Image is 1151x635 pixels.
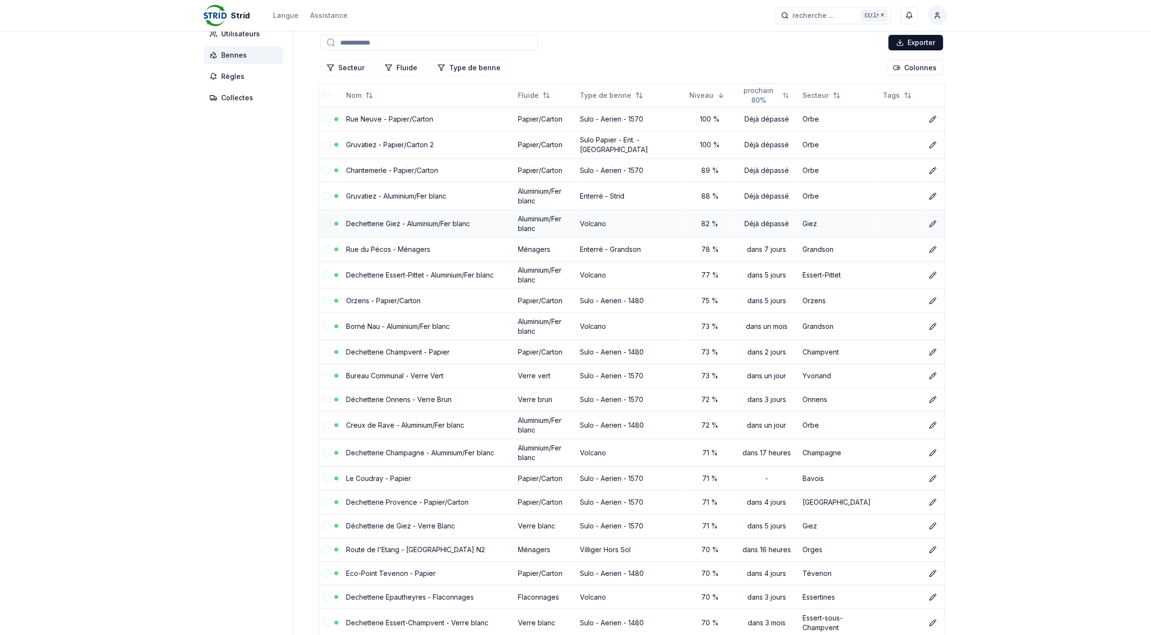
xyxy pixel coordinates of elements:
[346,91,362,100] span: Nom
[799,340,879,364] td: Champvent
[514,411,576,439] td: Aluminium/Fer blanc
[689,371,731,381] div: 73 %
[512,88,556,103] button: Not sorted. Click to sort ascending.
[799,210,879,237] td: Giez
[346,271,494,279] a: Dechetterie Essert-Pittet - Aluminium/Fer blanc
[799,237,879,261] td: Grandson
[889,35,943,50] button: Exporter
[514,312,576,340] td: Aluminium/Fer blanc
[518,91,539,100] span: Fluide
[514,364,576,387] td: Verre vert
[739,140,795,150] div: Déjà dépassé
[346,245,430,253] a: Rue du Pécos - Ménagers
[803,91,829,100] span: Secteur
[576,466,686,490] td: Sulo - Aerien - 1570
[799,158,879,182] td: Orbe
[323,297,331,305] button: select-row
[346,115,433,123] a: Rue Neuve - Papier/Carton
[739,371,795,381] div: dans un jour
[739,166,795,175] div: Déjà dépassé
[799,289,879,312] td: Orzens
[576,561,686,585] td: Sulo - Aerien - 1480
[346,192,446,200] a: Gruvatiez - Aluminium/Fer blanc
[323,220,331,228] button: select-row
[323,522,331,530] button: select-row
[323,167,331,174] button: select-row
[514,466,576,490] td: Papier/Carton
[273,11,299,20] div: Langue
[739,347,795,357] div: dans 2 jours
[514,340,576,364] td: Papier/Carton
[576,237,686,261] td: Enterré - Grandson
[323,323,331,330] button: select-row
[346,498,469,506] a: Dechetterie Provence - Papier/Carton
[273,10,299,21] button: Langue
[739,219,795,229] div: Déjà dépassé
[799,490,879,514] td: [GEOGRAPHIC_DATA]
[514,237,576,261] td: Ménagers
[514,131,576,158] td: Papier/Carton
[793,11,835,20] span: recherche ...
[346,474,411,482] a: Le Coudray - Papier
[683,88,731,103] button: Sorted descending. Click to sort ascending.
[231,10,250,21] span: Strid
[576,107,686,131] td: Sulo - Aerien - 1570
[689,618,731,628] div: 70 %
[204,4,227,27] img: Strid Logo
[576,439,686,466] td: Volcano
[204,89,287,107] a: Collectes
[689,521,731,531] div: 71 %
[689,166,731,175] div: 89 %
[514,261,576,289] td: Aluminium/Fer blanc
[323,115,331,123] button: select-row
[739,245,795,254] div: dans 7 jours
[739,569,795,578] div: dans 4 jours
[739,270,795,280] div: dans 5 jours
[346,140,434,149] a: Gruvatiez - Papier/Carton 2
[799,107,879,131] td: Orbe
[799,261,879,289] td: Essert-Pittet
[689,474,731,483] div: 71 %
[320,60,371,76] button: Filtrer les lignes
[323,475,331,482] button: select-row
[576,340,686,364] td: Sulo - Aerien - 1480
[576,490,686,514] td: Sulo - Aerien - 1570
[689,245,731,254] div: 78 %
[739,497,795,507] div: dans 4 jours
[575,88,649,103] button: Not sorted. Click to sort ascending.
[221,50,247,60] span: Bennes
[576,289,686,312] td: Sulo - Aerien - 1480
[346,545,485,554] a: Route de l'Etang - [GEOGRAPHIC_DATA] N2
[739,322,795,331] div: dans un mois
[739,618,795,628] div: dans 3 mois
[799,585,879,609] td: Essertines
[323,498,331,506] button: select-row
[739,592,795,602] div: dans 3 jours
[323,246,331,253] button: select-row
[379,60,424,76] button: Filtrer les lignes
[799,182,879,210] td: Orbe
[689,270,731,280] div: 77 %
[514,158,576,182] td: Papier/Carton
[689,420,731,430] div: 72 %
[576,158,686,182] td: Sulo - Aerien - 1570
[323,92,331,99] button: select-all
[514,490,576,514] td: Papier/Carton
[323,271,331,279] button: select-row
[431,60,507,76] button: Filtrer les lignes
[689,140,731,150] div: 100 %
[689,296,731,306] div: 75 %
[514,439,576,466] td: Aluminium/Fer blanc
[576,387,686,411] td: Sulo - Aerien - 1570
[576,514,686,538] td: Sulo - Aerien - 1570
[323,570,331,577] button: select-row
[576,538,686,561] td: Villiger Hors Sol
[576,585,686,609] td: Volcano
[739,545,795,555] div: dans 16 heures
[204,68,287,85] a: Règles
[346,372,443,380] a: Bureau Communal - Verre Vert
[689,545,731,555] div: 70 %
[576,261,686,289] td: Volcano
[346,219,470,228] a: Dechetterie Giez - Aluminium/Fer blanc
